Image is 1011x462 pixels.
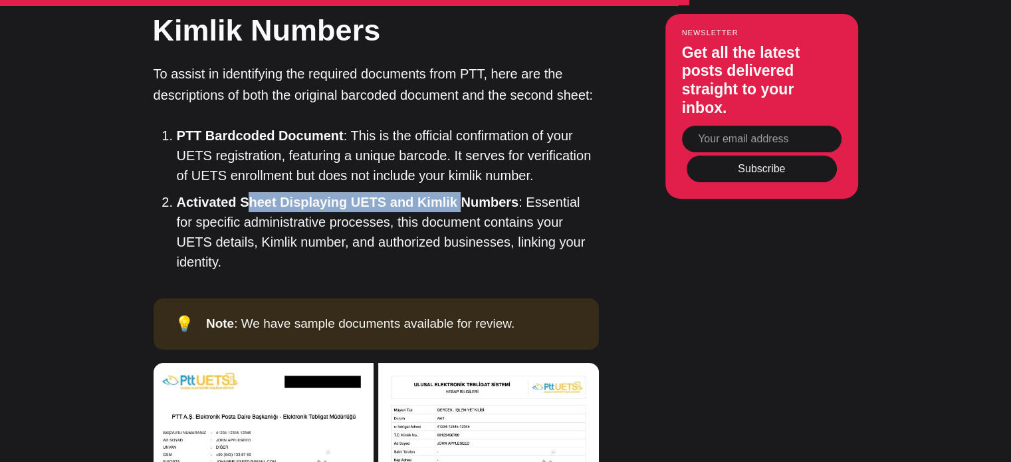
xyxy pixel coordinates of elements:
[687,156,837,182] button: Subscribe
[206,314,514,334] div: : We have sample documents available for review.
[206,316,234,330] strong: Note
[177,195,519,209] strong: Activated Sheet Displaying UETS and Kimlik Numbers
[682,29,842,37] small: Newsletter
[177,192,599,272] li: : Essential for specific administrative processes, this document contains your UETS details, Kiml...
[177,128,344,143] strong: PTT Bardcoded Document
[682,44,842,117] h3: Get all the latest posts delivered straight to your inbox.
[175,314,206,334] div: 💡
[154,63,599,106] p: To assist in identifying the required documents from PTT, here are the descriptions of both the o...
[682,126,842,152] input: Your email address
[177,126,599,185] li: : This is the official confirmation of your UETS registration, featuring a unique barcode. It ser...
